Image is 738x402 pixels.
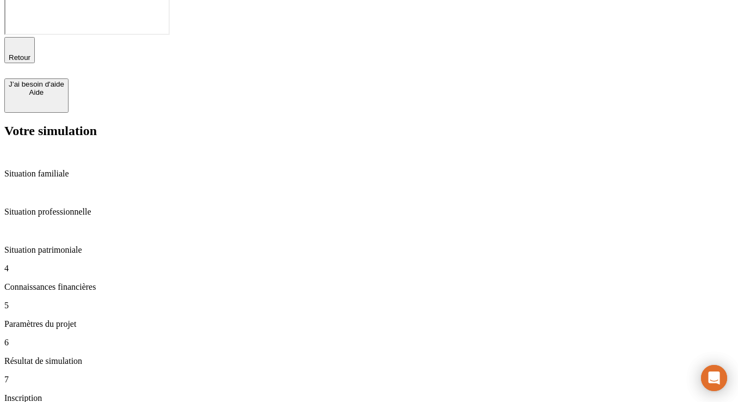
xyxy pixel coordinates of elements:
button: Retour [4,37,35,63]
p: 6 [4,338,734,348]
p: Résultat de simulation [4,356,734,366]
p: 7 [4,375,734,385]
div: Aide [9,88,64,96]
p: Connaissances financières [4,282,734,292]
p: Situation familiale [4,169,734,179]
div: Ouvrir le Messenger Intercom [701,365,727,391]
p: Situation patrimoniale [4,245,734,255]
div: J’ai besoin d'aide [9,80,64,88]
button: J’ai besoin d'aideAide [4,78,69,113]
p: Situation professionnelle [4,207,734,217]
p: Paramètres du projet [4,319,734,329]
span: Retour [9,53,30,62]
p: 4 [4,264,734,273]
p: 5 [4,301,734,310]
h2: Votre simulation [4,124,734,138]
